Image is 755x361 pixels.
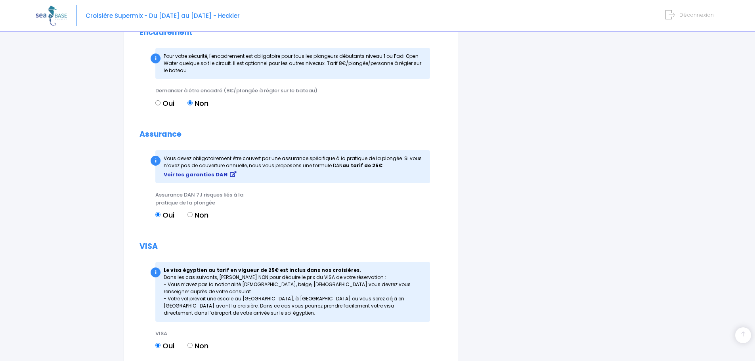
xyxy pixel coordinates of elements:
input: Non [187,343,193,348]
span: Déconnexion [679,11,714,19]
div: Vous devez obligatoirement être couvert par une assurance spécifique à la pratique de la plong... [155,150,430,183]
input: Non [187,100,193,105]
strong: Voir les garanties DAN [164,171,227,178]
span: Croisière Supermix - Du [DATE] au [DATE] - Heckler [86,11,240,20]
span: VISA [155,330,167,337]
span: Pour votre sécurité, l'encadrement est obligatoire pour tous les plongeurs débutants niveau 1 ou ... [164,53,421,74]
h2: VISA [140,242,442,251]
span: Assurance DAN 7J risques liés à la pratique de la plongée [155,191,243,206]
label: Non [187,98,208,109]
input: Non [187,212,193,217]
div: i [151,156,161,166]
h2: Encadrement [140,28,442,37]
label: Non [187,340,208,351]
label: Oui [155,210,174,220]
input: Oui [155,343,161,348]
span: Demander à être encadré (8€/plongée à régler sur le bateau) [155,87,317,94]
strong: au tarif de 25€ [342,162,382,169]
input: Oui [155,212,161,217]
a: Voir les garanties DAN [164,171,236,178]
div: i [151,267,161,277]
input: Oui [155,100,161,105]
label: Oui [155,340,174,351]
label: Oui [155,98,174,109]
div: Dans les cas suivants, [PERSON_NAME] NON pour déduire le prix du VISA de votre réservation : - Vo... [155,262,430,321]
label: Non [187,210,208,220]
strong: Le visa égyptien au tarif en vigueur de 25€ est inclus dans nos croisières. [164,267,361,273]
h2: Assurance [140,130,442,139]
div: i [151,53,161,63]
